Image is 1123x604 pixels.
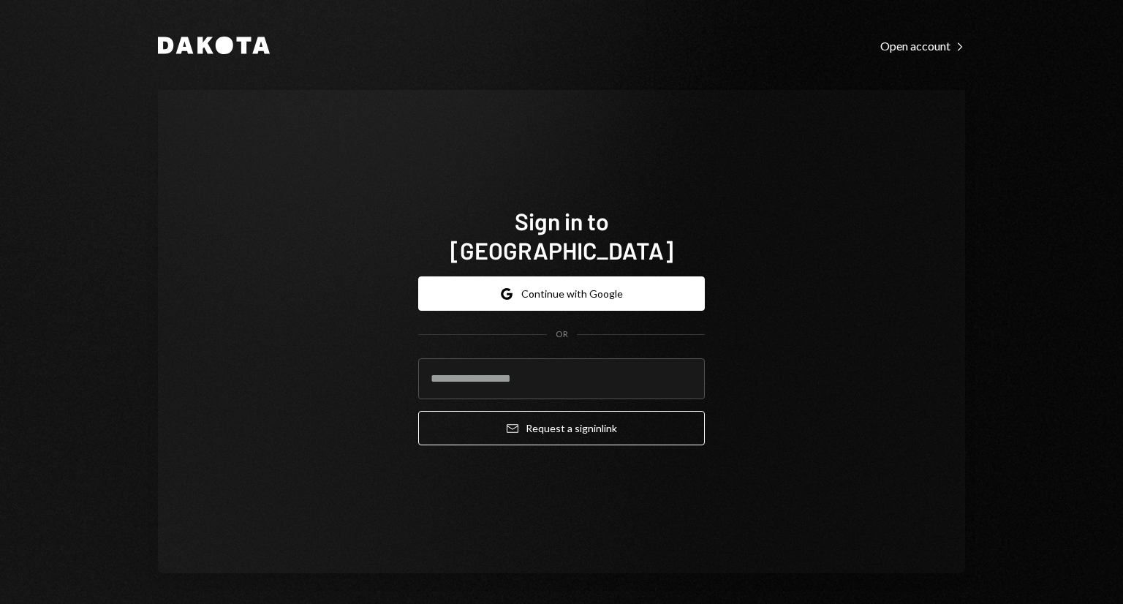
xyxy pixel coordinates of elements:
div: OR [556,328,568,341]
h1: Sign in to [GEOGRAPHIC_DATA] [418,206,705,265]
div: Open account [880,39,965,53]
button: Request a signinlink [418,411,705,445]
a: Open account [880,37,965,53]
button: Continue with Google [418,276,705,311]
